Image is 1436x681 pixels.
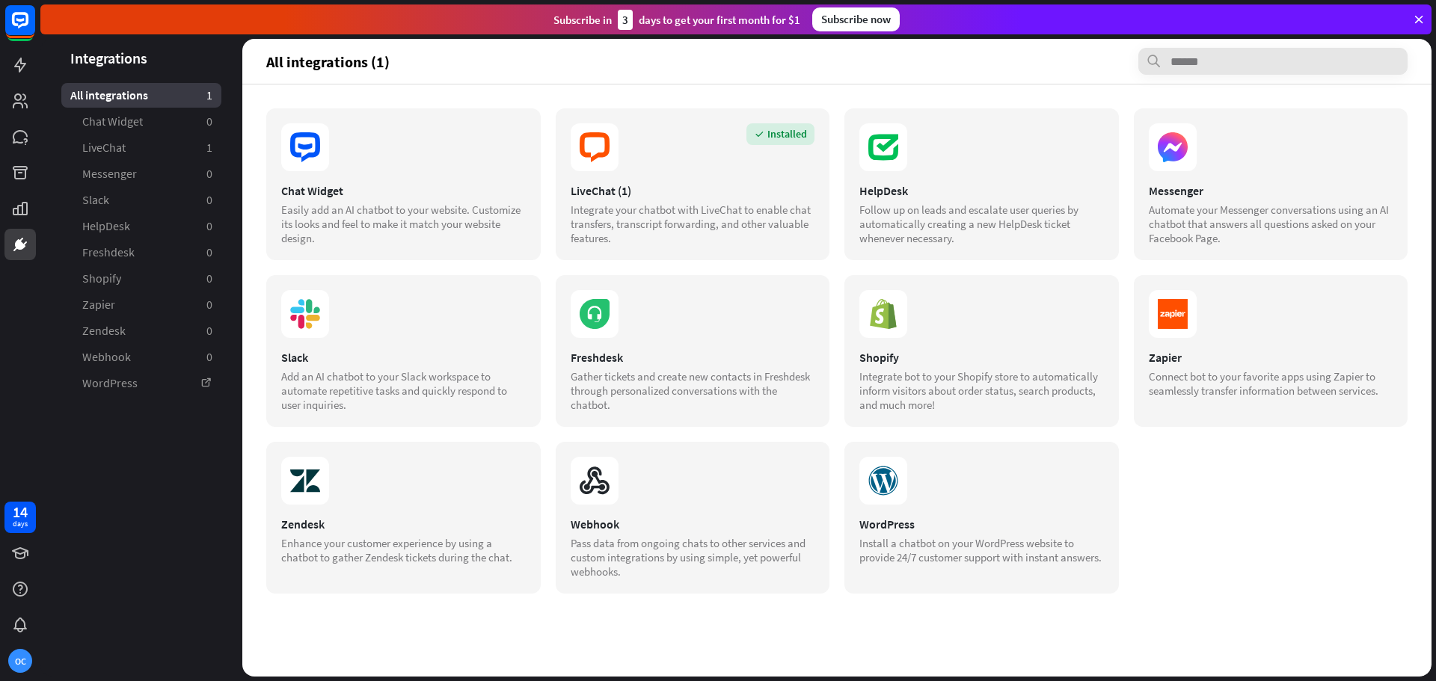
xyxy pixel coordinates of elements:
[281,203,526,245] div: Easily add an AI chatbot to your website. Customize its looks and feel to make it match your webs...
[82,166,137,182] span: Messenger
[618,10,633,30] div: 3
[1149,203,1393,245] div: Automate your Messenger conversations using an AI chatbot that answers all questions asked on you...
[206,192,212,208] aside: 0
[82,140,126,155] span: LiveChat
[1149,369,1393,398] div: Connect bot to your favorite apps using Zapier to seamlessly transfer information between services.
[206,244,212,260] aside: 0
[61,292,221,317] a: Zapier 0
[12,6,57,51] button: Open LiveChat chat widget
[281,536,526,564] div: Enhance your customer experience by using a chatbot to gather Zendesk tickets during the chat.
[859,536,1104,564] div: Install a chatbot on your WordPress website to provide 24/7 customer support with instant answers.
[82,218,130,234] span: HelpDesk
[206,166,212,182] aside: 0
[61,109,221,134] a: Chat Widget 0
[571,369,815,412] div: Gather tickets and create new contacts in Freshdesk through personalized conversations with the c...
[13,505,28,519] div: 14
[571,183,815,198] div: LiveChat (1)
[1149,183,1393,198] div: Messenger
[82,114,143,129] span: Chat Widget
[70,87,148,103] span: All integrations
[206,114,212,129] aside: 0
[82,271,121,286] span: Shopify
[13,519,28,529] div: days
[281,369,526,412] div: Add an AI chatbot to your Slack workspace to automate repetitive tasks and quickly respond to use...
[206,349,212,365] aside: 0
[812,7,900,31] div: Subscribe now
[553,10,800,30] div: Subscribe in days to get your first month for $1
[571,517,815,531] div: Webhook
[206,271,212,286] aside: 0
[571,203,815,245] div: Integrate your chatbot with LiveChat to enable chat transfers, transcript forwarding, and other v...
[571,350,815,365] div: Freshdesk
[859,369,1104,412] div: Integrate bot to your Shopify store to automatically inform visitors about order status, search p...
[61,188,221,212] a: Slack 0
[571,536,815,579] div: Pass data from ongoing chats to other services and custom integrations by using simple, yet power...
[61,161,221,186] a: Messenger 0
[82,297,115,312] span: Zapier
[746,123,814,145] div: Installed
[281,183,526,198] div: Chat Widget
[61,214,221,238] a: HelpDesk 0
[82,192,109,208] span: Slack
[281,350,526,365] div: Slack
[61,371,221,395] a: WordPress
[61,318,221,343] a: Zendesk 0
[61,240,221,265] a: Freshdesk 0
[859,517,1104,531] div: WordPress
[206,218,212,234] aside: 0
[61,266,221,291] a: Shopify 0
[82,244,135,260] span: Freshdesk
[281,517,526,531] div: Zendesk
[206,323,212,339] aside: 0
[206,87,212,103] aside: 1
[82,349,131,365] span: Webhook
[40,48,242,68] header: Integrations
[82,323,126,339] span: Zendesk
[266,48,1408,75] section: All integrations (1)
[61,345,221,369] a: Webhook 0
[4,502,36,533] a: 14 days
[8,649,32,673] div: OC
[859,183,1104,198] div: HelpDesk
[61,135,221,160] a: LiveChat 1
[859,350,1104,365] div: Shopify
[206,297,212,312] aside: 0
[859,203,1104,245] div: Follow up on leads and escalate user queries by automatically creating a new HelpDesk ticket when...
[206,140,212,155] aside: 1
[1149,350,1393,365] div: Zapier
